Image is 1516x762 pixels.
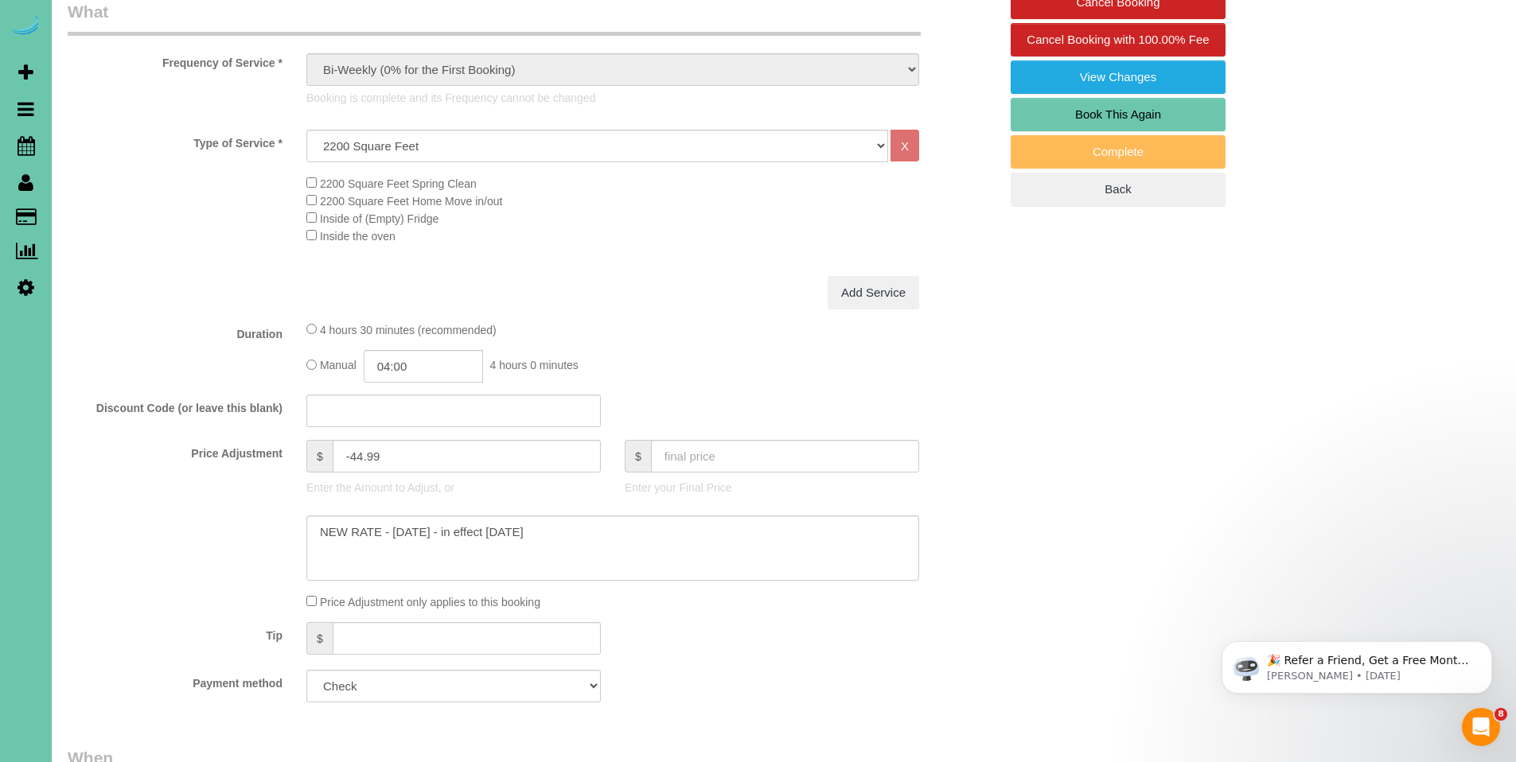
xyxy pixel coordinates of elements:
span: 2200 Square Feet Spring Clean [320,177,477,190]
span: Inside of (Empty) Fridge [320,212,438,225]
p: Enter the Amount to Adjust, or [306,480,601,496]
span: Cancel Booking with 100.00% Fee [1027,33,1209,46]
span: 4 hours 30 minutes (recommended) [320,324,497,336]
label: Price Adjustment [56,440,294,461]
a: Book This Again [1011,98,1226,131]
p: Booking is complete and its Frequency cannot be changed [306,90,919,106]
p: Enter your Final Price [625,480,919,496]
label: Type of Service * [56,130,294,151]
a: View Changes [1011,60,1226,94]
a: Back [1011,173,1226,206]
span: Price Adjustment only applies to this booking [320,596,540,608]
span: Manual [320,360,357,372]
label: Frequency of Service * [56,49,294,71]
label: Duration [56,321,294,342]
span: 2200 Square Feet Home Move in/out [320,195,503,208]
span: $ [306,622,333,655]
iframe: Intercom notifications message [1198,608,1516,719]
span: Inside the oven [320,230,396,243]
span: $ [306,440,333,472]
img: Automaid Logo [10,16,41,38]
label: Payment method [56,670,294,691]
span: $ [625,440,651,472]
a: Cancel Booking with 100.00% Fee [1011,23,1226,56]
span: 8 [1495,708,1507,721]
a: Add Service [828,276,919,309]
iframe: Intercom live chat [1462,708,1500,746]
input: final price [651,440,919,472]
span: 4 hours 0 minutes [490,360,579,372]
label: Tip [56,622,294,643]
label: Discount Code (or leave this blank) [56,395,294,416]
